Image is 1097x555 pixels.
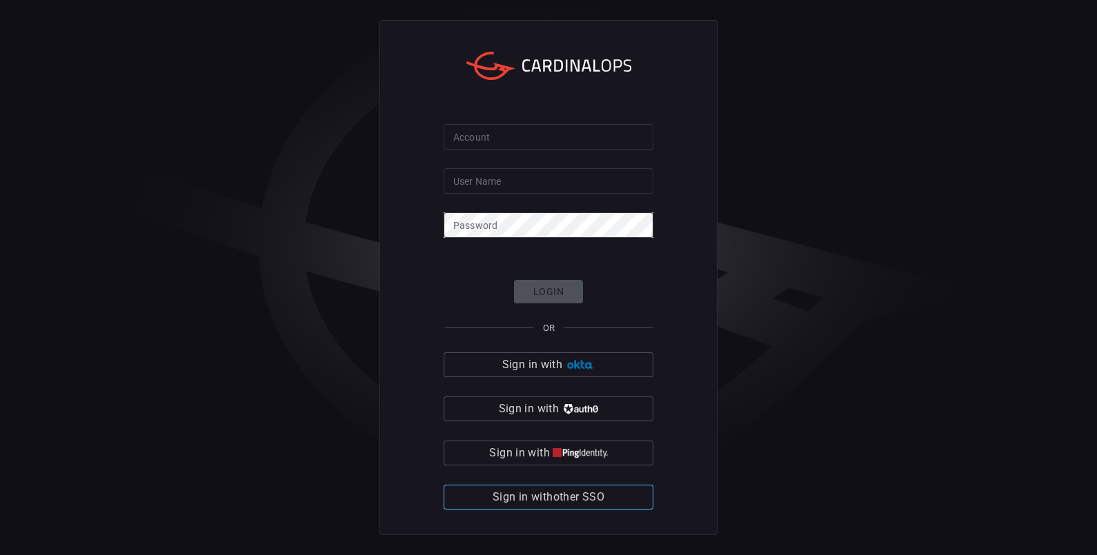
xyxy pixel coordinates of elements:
[553,448,608,458] img: quu4iresuhQAAAABJRU5ErkJggg==
[489,443,549,463] span: Sign in with
[493,487,604,507] span: Sign in with other SSO
[444,441,653,465] button: Sign in with
[543,323,555,333] span: OR
[444,396,653,421] button: Sign in with
[444,352,653,377] button: Sign in with
[562,404,598,414] img: vP8Hhh4KuCH8AavWKdZY7RZgAAAAASUVORK5CYII=
[444,168,653,194] input: Type your user name
[444,485,653,509] button: Sign in withother SSO
[502,355,562,374] span: Sign in with
[444,124,653,150] input: Type your account
[499,399,559,418] span: Sign in with
[565,360,595,370] img: Ad5vKXme8s1CQAAAABJRU5ErkJggg==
